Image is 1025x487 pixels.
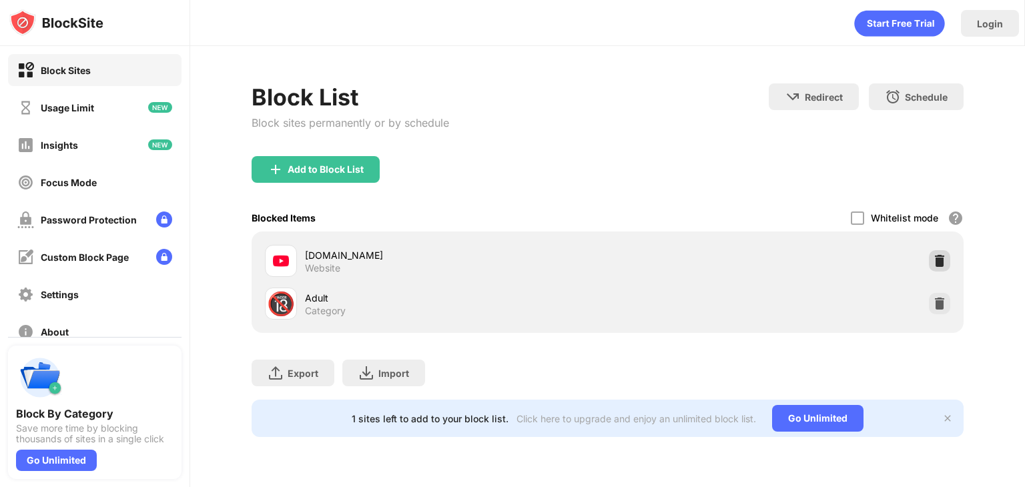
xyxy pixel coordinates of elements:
[41,139,78,151] div: Insights
[41,214,137,225] div: Password Protection
[267,290,295,318] div: 🔞
[942,413,953,424] img: x-button.svg
[871,212,938,223] div: Whitelist mode
[16,450,97,471] div: Go Unlimited
[17,324,34,340] img: about-off.svg
[16,354,64,402] img: push-categories.svg
[252,212,316,223] div: Blocked Items
[854,10,945,37] div: animation
[41,252,129,263] div: Custom Block Page
[805,91,843,103] div: Redirect
[41,326,69,338] div: About
[252,116,449,129] div: Block sites permanently or by schedule
[16,407,174,420] div: Block By Category
[41,102,94,113] div: Usage Limit
[16,423,174,444] div: Save more time by blocking thousands of sites in a single click
[17,137,34,153] img: insights-off.svg
[41,65,91,76] div: Block Sites
[17,211,34,228] img: password-protection-off.svg
[17,62,34,79] img: block-on.svg
[517,413,756,424] div: Click here to upgrade and enjoy an unlimited block list.
[148,139,172,150] img: new-icon.svg
[305,248,607,262] div: [DOMAIN_NAME]
[378,368,409,379] div: Import
[977,18,1003,29] div: Login
[17,174,34,191] img: focus-off.svg
[352,413,508,424] div: 1 sites left to add to your block list.
[772,405,864,432] div: Go Unlimited
[252,83,449,111] div: Block List
[41,289,79,300] div: Settings
[273,253,289,269] img: favicons
[148,102,172,113] img: new-icon.svg
[17,99,34,116] img: time-usage-off.svg
[288,368,318,379] div: Export
[9,9,103,36] img: logo-blocksite.svg
[305,291,607,305] div: Adult
[305,305,346,317] div: Category
[17,286,34,303] img: settings-off.svg
[156,211,172,227] img: lock-menu.svg
[41,177,97,188] div: Focus Mode
[305,262,340,274] div: Website
[905,91,948,103] div: Schedule
[17,249,34,266] img: customize-block-page-off.svg
[288,164,364,175] div: Add to Block List
[156,249,172,265] img: lock-menu.svg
